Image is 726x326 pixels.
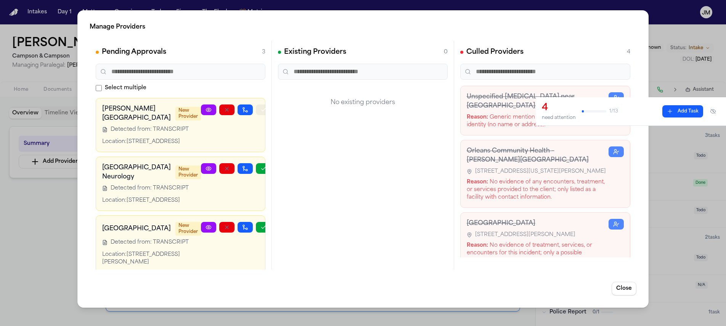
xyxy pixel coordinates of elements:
[609,146,624,157] button: Restore Provider
[90,22,636,32] h2: Manage Providers
[467,179,488,185] strong: Reason:
[219,163,235,174] button: Reject
[102,163,171,181] h3: [GEOGRAPHIC_DATA] Neurology
[102,224,171,233] h3: [GEOGRAPHIC_DATA]
[256,163,271,174] button: Approve
[256,104,271,115] button: Approve
[609,92,624,103] button: Restore Provider
[467,242,609,265] div: No evidence of treatment, services, or encounters for this incident; only a possible reference wi...
[111,185,189,192] span: Detected from: TRANSCRIPT
[102,197,201,204] div: Location: [STREET_ADDRESS]
[612,282,636,295] button: Close
[627,48,630,56] span: 4
[201,163,216,174] a: View Provider
[467,92,609,111] h3: Unspecified [MEDICAL_DATA] near [GEOGRAPHIC_DATA], [GEOGRAPHIC_DATA]
[278,86,448,119] div: No existing providers
[467,242,488,248] strong: Reason:
[609,219,624,230] button: Restore Provider
[105,84,146,92] span: Select multiple
[467,114,609,129] div: Generic mention without specific provider identity (no name or address).
[467,146,609,165] h3: Orleans Community Health – [PERSON_NAME][GEOGRAPHIC_DATA]
[102,104,171,123] h3: [PERSON_NAME][GEOGRAPHIC_DATA]
[284,47,346,58] h2: Existing Providers
[238,104,253,115] button: Merge
[219,104,235,115] button: Reject
[102,138,201,146] div: Location: [STREET_ADDRESS]
[201,104,216,115] a: View Provider
[175,107,201,120] span: New Provider
[219,222,235,233] button: Reject
[444,48,448,56] span: 0
[466,47,524,58] h2: Culled Providers
[111,239,189,246] span: Detected from: TRANSCRIPT
[102,47,166,58] h2: Pending Approvals
[262,48,265,56] span: 3
[475,231,575,239] span: [STREET_ADDRESS][PERSON_NAME]
[201,222,216,233] a: View Provider
[111,126,189,133] span: Detected from: TRANSCRIPT
[238,222,253,233] button: Merge
[256,222,271,233] button: Approve
[475,168,606,175] span: [STREET_ADDRESS][US_STATE][PERSON_NAME]
[102,251,201,266] div: Location: [STREET_ADDRESS][PERSON_NAME]
[238,163,253,174] button: Merge
[96,85,102,91] input: Select multiple
[467,219,609,228] h3: [GEOGRAPHIC_DATA]
[175,222,201,236] span: New Provider
[467,178,609,201] div: No evidence of any encounters, treatment, or services provided to the client; only listed as a fa...
[175,165,201,179] span: New Provider
[467,114,488,120] strong: Reason:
